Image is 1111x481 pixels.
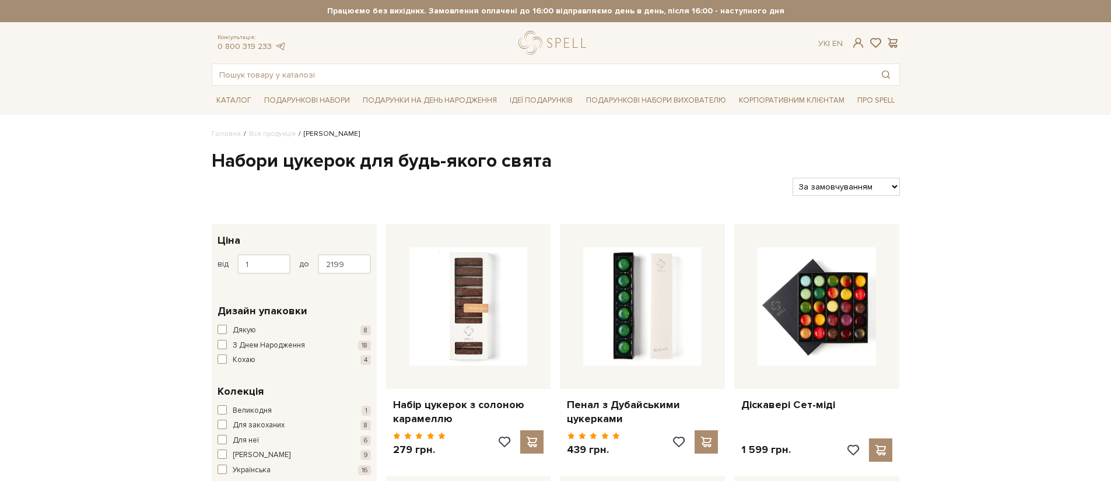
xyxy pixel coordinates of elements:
p: 1 599 грн. [741,443,791,457]
span: 8 [360,420,371,430]
span: 8 [360,325,371,335]
span: Для закоханих [233,420,285,431]
a: Пенал з Дубайськими цукерками [567,398,718,426]
a: Набір цукерок з солоною карамеллю [393,398,544,426]
a: Подарунки на День народження [358,92,502,110]
input: Ціна [237,254,290,274]
a: 0 800 319 233 [218,41,272,51]
span: 4 [360,355,371,365]
a: Ідеї подарунків [505,92,577,110]
span: З Днем Народження [233,340,305,352]
button: Пошук товару у каталозі [872,64,899,85]
span: від [218,259,229,269]
div: Ук [818,38,843,49]
span: Консультація: [218,34,286,41]
a: telegram [275,41,286,51]
a: Корпоративним клієнтам [734,90,849,110]
h1: Набори цукерок для будь-якого свята [212,149,900,174]
span: [PERSON_NAME] [233,450,290,461]
p: 279 грн. [393,443,446,457]
span: 9 [360,450,371,460]
a: Діскавері Сет-міді [741,398,892,412]
span: Ціна [218,233,240,248]
span: до [299,259,309,269]
input: Пошук товару у каталозі [212,64,872,85]
span: Великодня [233,405,272,417]
button: З Днем Народження 18 [218,340,371,352]
button: Для неї 6 [218,435,371,447]
span: Для неї [233,435,259,447]
span: Кохаю [233,354,255,366]
button: Українська 16 [218,465,371,476]
a: Подарункові набори вихователю [581,90,731,110]
input: Ціна [318,254,371,274]
button: [PERSON_NAME] 9 [218,450,371,461]
button: Кохаю 4 [218,354,371,366]
a: Головна [212,129,241,138]
span: 16 [358,465,371,475]
a: logo [518,31,591,55]
p: 439 грн. [567,443,620,457]
span: | [828,38,830,48]
button: Дякую 8 [218,325,371,336]
span: Колекція [218,384,264,399]
span: Дякую [233,325,256,336]
a: En [832,38,843,48]
a: Про Spell [853,92,899,110]
button: Для закоханих 8 [218,420,371,431]
span: Українська [233,465,271,476]
span: Дизайн упаковки [218,303,307,319]
span: 6 [360,436,371,445]
span: 18 [358,340,371,350]
strong: Працюємо без вихідних. Замовлення оплачені до 16:00 відправляємо день в день, після 16:00 - насту... [212,6,900,16]
a: Вся продукція [249,129,296,138]
span: 1 [362,406,371,416]
a: Каталог [212,92,256,110]
button: Великодня 1 [218,405,371,417]
li: [PERSON_NAME] [296,129,360,139]
a: Подарункові набори [260,92,355,110]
